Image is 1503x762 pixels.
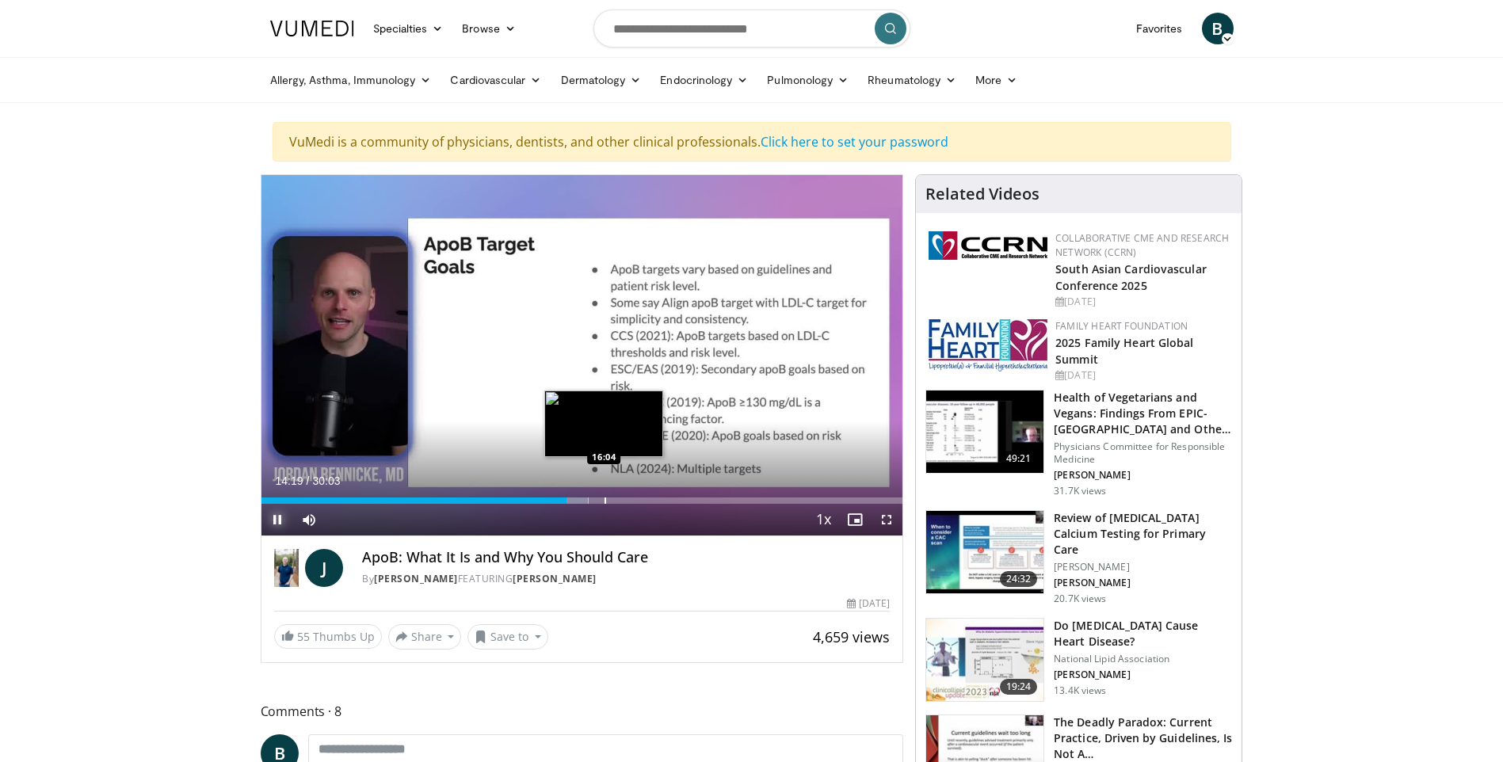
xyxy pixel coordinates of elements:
[1054,714,1232,762] h3: The Deadly Paradox: Current Practice, Driven by Guidelines, Is Not A…
[925,390,1232,497] a: 49:21 Health of Vegetarians and Vegans: Findings From EPIC-[GEOGRAPHIC_DATA] and Othe… Physicians...
[274,549,299,587] img: Dr. Jordan Rennicke
[1054,561,1232,573] p: [PERSON_NAME]
[307,474,310,487] span: /
[1202,13,1234,44] a: B
[362,549,890,566] h4: ApoB: What It Is and Why You Should Care
[551,64,651,96] a: Dermatology
[261,175,903,536] video-js: Video Player
[925,618,1232,702] a: 19:24 Do [MEDICAL_DATA] Cause Heart Disease? National Lipid Association [PERSON_NAME] 13.4K views
[276,474,303,487] span: 14:19
[1054,618,1232,650] h3: Do [MEDICAL_DATA] Cause Heart Disease?
[273,122,1231,162] div: VuMedi is a community of physicians, dentists, and other clinical professionals.
[452,13,525,44] a: Browse
[388,624,462,650] button: Share
[807,504,839,535] button: Playback Rate
[293,504,325,535] button: Mute
[261,64,441,96] a: Allergy, Asthma, Immunology
[1000,571,1038,587] span: 24:32
[297,629,310,644] span: 55
[1055,261,1207,293] a: South Asian Cardiovascular Conference 2025
[1055,295,1229,309] div: [DATE]
[1054,592,1106,605] p: 20.7K views
[261,497,903,504] div: Progress Bar
[441,64,551,96] a: Cardiovascular
[1055,231,1229,259] a: Collaborative CME and Research Network (CCRN)
[1055,319,1188,333] a: Family Heart Foundation
[1055,368,1229,383] div: [DATE]
[1054,510,1232,558] h3: Review of [MEDICAL_DATA] Calcium Testing for Primary Care
[270,21,354,36] img: VuMedi Logo
[1054,469,1232,482] p: [PERSON_NAME]
[926,391,1043,473] img: 606f2b51-b844-428b-aa21-8c0c72d5a896.150x105_q85_crop-smart_upscale.jpg
[544,391,663,457] img: image.jpeg
[1054,440,1232,466] p: Physicians Committee for Responsible Medicine
[925,185,1040,204] h4: Related Videos
[929,231,1047,260] img: a04ee3ba-8487-4636-b0fb-5e8d268f3737.png.150x105_q85_autocrop_double_scale_upscale_version-0.2.png
[593,10,910,48] input: Search topics, interventions
[839,504,871,535] button: Enable picture-in-picture mode
[312,474,340,487] span: 30:03
[926,619,1043,701] img: 0bfdbe78-0a99-479c-8700-0132d420b8cd.150x105_q85_crop-smart_upscale.jpg
[513,572,597,585] a: [PERSON_NAME]
[1054,577,1232,589] p: [PERSON_NAME]
[757,64,858,96] a: Pulmonology
[847,596,890,611] div: [DATE]
[305,549,343,587] a: J
[1127,13,1192,44] a: Favorites
[650,64,757,96] a: Endocrinology
[274,624,382,649] a: 55 Thumbs Up
[761,133,948,150] a: Click here to set your password
[858,64,966,96] a: Rheumatology
[261,701,904,722] span: Comments 8
[467,624,548,650] button: Save to
[1000,679,1038,695] span: 19:24
[364,13,453,44] a: Specialties
[1000,451,1038,467] span: 49:21
[1054,684,1106,697] p: 13.4K views
[926,511,1043,593] img: f4af32e0-a3f3-4dd9-8ed6-e543ca885e6d.150x105_q85_crop-smart_upscale.jpg
[929,319,1047,371] img: 96363db5-6b1b-407f-974b-715268b29f70.jpeg.150x105_q85_autocrop_double_scale_upscale_version-0.2.jpg
[1054,653,1232,665] p: National Lipid Association
[1055,335,1193,367] a: 2025 Family Heart Global Summit
[871,504,902,535] button: Fullscreen
[374,572,458,585] a: [PERSON_NAME]
[1054,390,1232,437] h3: Health of Vegetarians and Vegans: Findings From EPIC-[GEOGRAPHIC_DATA] and Othe…
[925,510,1232,605] a: 24:32 Review of [MEDICAL_DATA] Calcium Testing for Primary Care [PERSON_NAME] [PERSON_NAME] 20.7K...
[362,572,890,586] div: By FEATURING
[261,504,293,535] button: Pause
[1054,485,1106,497] p: 31.7K views
[966,64,1027,96] a: More
[813,627,890,646] span: 4,659 views
[1054,669,1232,681] p: [PERSON_NAME]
